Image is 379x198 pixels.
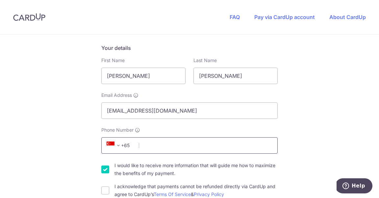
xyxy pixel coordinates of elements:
[13,13,45,21] img: CardUp
[105,142,134,149] span: +65
[193,57,217,64] label: Last Name
[254,14,315,20] a: Pay via CardUp account
[329,14,366,20] a: About CardUp
[194,191,224,197] a: Privacy Policy
[101,127,134,133] span: Phone Number
[230,14,240,20] a: FAQ
[101,57,125,64] label: First Name
[107,142,122,149] span: +65
[193,68,278,84] input: Last name
[337,178,372,195] iframe: Opens a widget where you can find more information
[114,162,278,177] label: I would like to receive more information that will guide me how to maximize the benefits of my pa...
[154,191,191,197] a: Terms Of Service
[101,92,132,99] span: Email Address
[101,44,278,52] h5: Your details
[101,68,186,84] input: First name
[101,102,278,119] input: Email address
